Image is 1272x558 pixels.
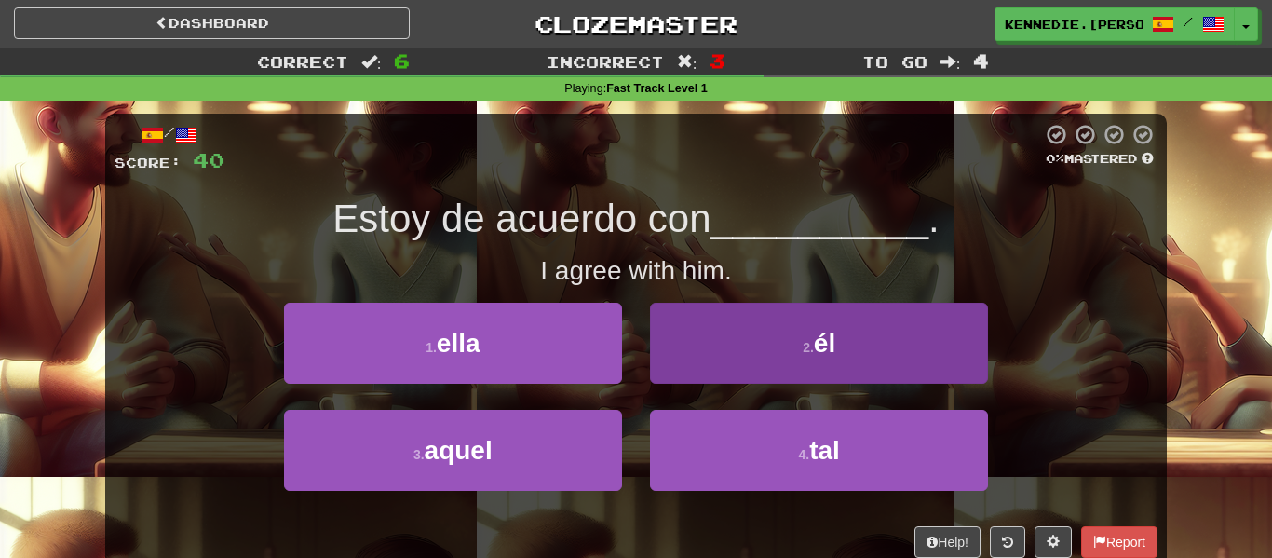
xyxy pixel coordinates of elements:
[115,252,1157,290] div: I agree with him.
[650,410,988,491] button: 4.tal
[14,7,410,39] a: Dashboard
[413,447,425,462] small: 3 .
[1005,16,1143,33] span: Kennedie.[PERSON_NAME]
[940,54,961,70] span: :
[814,329,835,358] span: él
[1081,526,1157,558] button: Report
[547,52,664,71] span: Incorrect
[803,340,814,355] small: 2 .
[437,329,480,358] span: ella
[332,197,710,240] span: Estoy de acuerdo con
[928,197,940,240] span: .
[711,197,929,240] span: __________
[115,155,182,170] span: Score:
[193,148,224,171] span: 40
[1046,151,1064,166] span: 0 %
[973,49,989,72] span: 4
[1184,15,1193,28] span: /
[809,436,840,465] span: tal
[284,410,622,491] button: 3.aquel
[606,82,708,95] strong: Fast Track Level 1
[1042,151,1157,168] div: Mastered
[438,7,833,40] a: Clozemaster
[990,526,1025,558] button: Round history (alt+y)
[394,49,410,72] span: 6
[798,447,809,462] small: 4 .
[361,54,382,70] span: :
[257,52,348,71] span: Correct
[115,123,224,146] div: /
[710,49,725,72] span: 3
[425,436,493,465] span: aquel
[284,303,622,384] button: 1.ella
[995,7,1235,41] a: Kennedie.[PERSON_NAME] /
[914,526,981,558] button: Help!
[862,52,927,71] span: To go
[677,54,697,70] span: :
[426,340,437,355] small: 1 .
[650,303,988,384] button: 2.él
